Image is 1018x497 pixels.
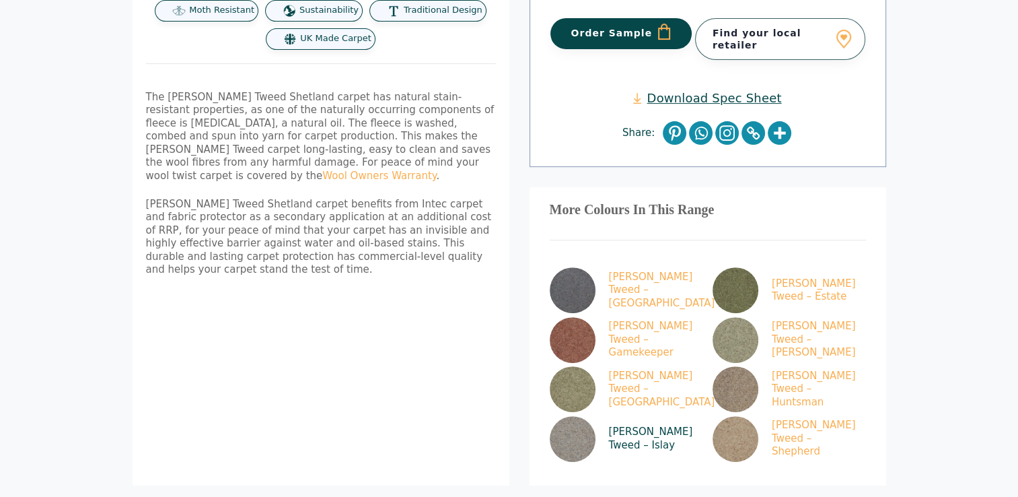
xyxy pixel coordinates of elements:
[404,5,482,16] span: Traditional Design
[713,416,861,462] a: [PERSON_NAME] Tweed – Shepherd
[550,366,698,412] a: [PERSON_NAME] Tweed – [GEOGRAPHIC_DATA]
[550,267,698,313] a: [PERSON_NAME] Tweed – [GEOGRAPHIC_DATA]
[146,198,496,277] p: [PERSON_NAME] Tweed Shetland carpet benefits from Intec carpet and fabric protector as a secondar...
[713,317,861,363] a: [PERSON_NAME] Tweed – [PERSON_NAME]
[300,33,371,44] span: UK Made Carpet
[550,18,692,49] button: Order Sample
[713,267,861,313] a: [PERSON_NAME] Tweed – Estate
[768,121,791,145] a: More
[663,121,686,145] a: Pinterest
[146,91,495,182] span: The [PERSON_NAME] Tweed Shetland carpet has natural stain-resistant properties, as one of the nat...
[713,267,758,313] img: Tomkinson Tweed Estate
[741,121,765,145] a: Copy Link
[550,416,698,462] a: [PERSON_NAME] Tweed – Islay
[713,366,758,412] img: Tomkinson Tweed Huntsman
[189,5,254,16] span: Moth Resistant
[622,127,661,140] span: Share:
[550,207,866,213] h3: More Colours In This Range
[715,121,739,145] a: Instagram
[299,5,359,16] span: Sustainability
[713,366,861,412] a: [PERSON_NAME] Tweed – Huntsman
[550,366,595,412] img: Tomkinson Tweed Highland
[695,18,865,60] a: Find your local retailer
[322,170,436,182] a: Wool Owners Warranty
[550,416,595,462] img: Tomkinson Tweed Islay
[689,121,713,145] a: Whatsapp
[550,317,698,363] a: [PERSON_NAME] Tweed – Gamekeeper
[633,90,781,106] a: Download Spec Sheet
